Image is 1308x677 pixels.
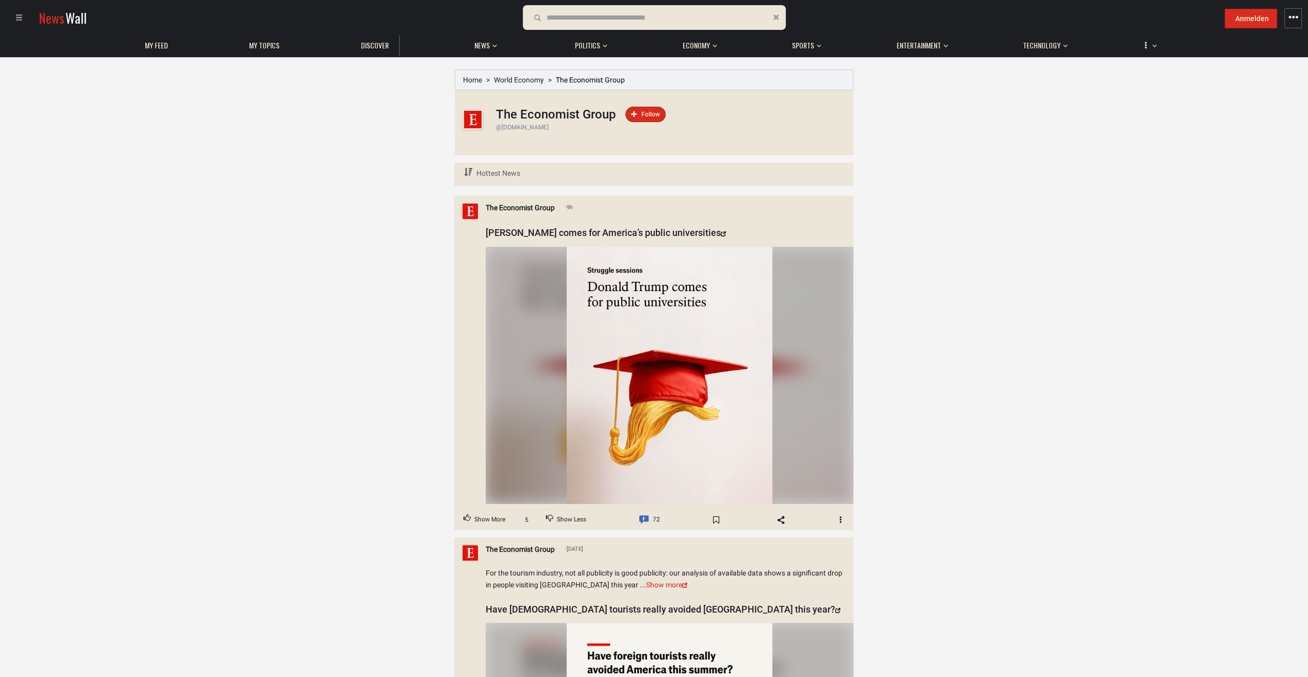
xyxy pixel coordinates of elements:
[462,163,522,184] a: Hottest News
[565,204,573,213] span: 9h
[701,512,731,528] span: Bookmark
[787,36,819,56] a: Sports
[474,513,505,527] span: Show More
[486,247,853,504] img: 547286415_1266153352209849_6877438968450936765_n.jpg
[792,41,814,50] span: Sports
[486,544,555,555] a: The Economist Group
[891,36,946,56] a: Entertainment
[463,76,482,84] a: Home
[567,247,772,504] img: Post Image 23062319
[65,8,87,27] span: Wall
[565,545,583,554] span: [DATE]
[486,604,840,615] a: Have [DEMOGRAPHIC_DATA] tourists really avoided [GEOGRAPHIC_DATA] this year?
[537,510,595,530] button: Downvote
[646,581,687,589] a: Show more
[891,31,948,56] button: Entertainment
[652,513,659,527] span: 72
[1235,14,1269,23] span: Anmelden
[361,41,389,50] span: Discover
[677,36,715,56] a: Economy
[469,31,500,56] button: News
[476,169,520,177] span: Hottest News
[570,31,607,56] button: Politics
[496,107,616,122] h1: The Economist Group
[518,515,536,525] span: 5
[486,202,555,213] a: The Economist Group
[677,31,717,56] button: Economy
[462,204,478,219] img: Profile picture of The Economist Group
[641,111,660,118] span: Follow
[1018,31,1068,56] button: Technology
[462,109,483,130] img: Profile picture of The Economist Group
[630,510,668,530] a: Comment
[39,8,87,27] a: NewsWall
[486,228,726,239] a: [PERSON_NAME] comes for America’s public universities
[496,113,616,120] a: The Economist Group
[1018,36,1066,56] a: Technology
[575,41,600,50] span: Politics
[455,510,514,530] button: Upvote
[486,568,846,617] div: For the tourism industry, not all publicity is good publicity: our analysis of available data sho...
[896,41,940,50] span: Entertainment
[557,513,586,527] span: Show Less
[766,512,796,528] span: Share
[570,36,605,56] a: Politics
[556,76,625,84] span: The Economist Group
[1224,9,1277,28] button: Anmelden
[145,41,168,50] span: My Feed
[787,31,821,56] button: Sports
[683,41,710,50] span: Economy
[469,36,495,56] a: News
[1023,41,1061,50] span: Technology
[39,8,64,27] span: News
[474,41,490,50] span: News
[249,41,279,50] span: My topics
[496,123,846,132] div: @[DOMAIN_NAME]
[494,76,544,84] a: World Economy
[462,545,478,561] img: Profile picture of The Economist Group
